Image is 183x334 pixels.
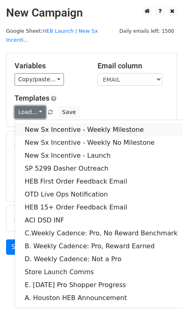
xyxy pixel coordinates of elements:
a: Templates [15,94,49,102]
a: HEB Launch | New Sx Incenti... [6,28,98,43]
h5: Email column [98,61,168,70]
span: Daily emails left: 1500 [117,27,177,36]
a: Daily emails left: 1500 [117,28,177,34]
h5: Variables [15,61,85,70]
button: Save [58,106,79,118]
a: Load... [15,106,46,118]
iframe: Chat Widget [143,295,183,334]
a: Send [6,239,33,255]
a: Copy/paste... [15,73,64,86]
small: Google Sheet: [6,28,98,43]
h2: New Campaign [6,6,177,20]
